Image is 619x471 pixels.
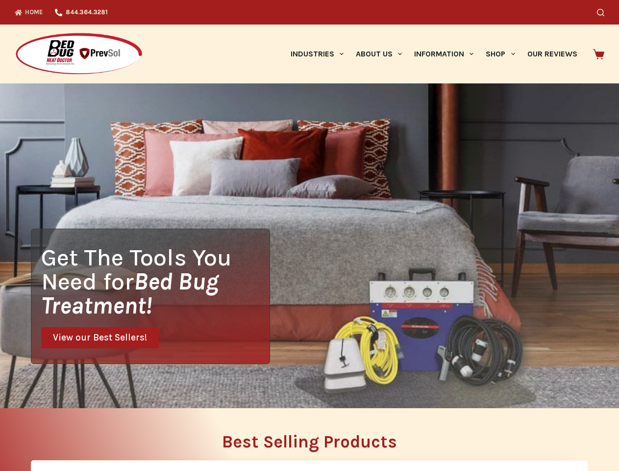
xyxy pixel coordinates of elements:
nav: Primary [284,25,583,83]
a: Industries [284,25,349,83]
a: Shop [480,25,521,83]
h1: Get The Tools You Need for [41,245,270,317]
span: View our Best Sellers! [53,333,147,342]
img: Prevsol/Bed Bug Heat Doctor [15,32,143,76]
a: Our Reviews [521,25,583,83]
h2: Best Selling Products [31,433,588,450]
button: Search [597,9,604,16]
a: View our Best Sellers! [41,327,159,348]
i: Bed Bug Treatment! [41,267,219,319]
a: Information [408,25,480,83]
a: About Us [349,25,408,83]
